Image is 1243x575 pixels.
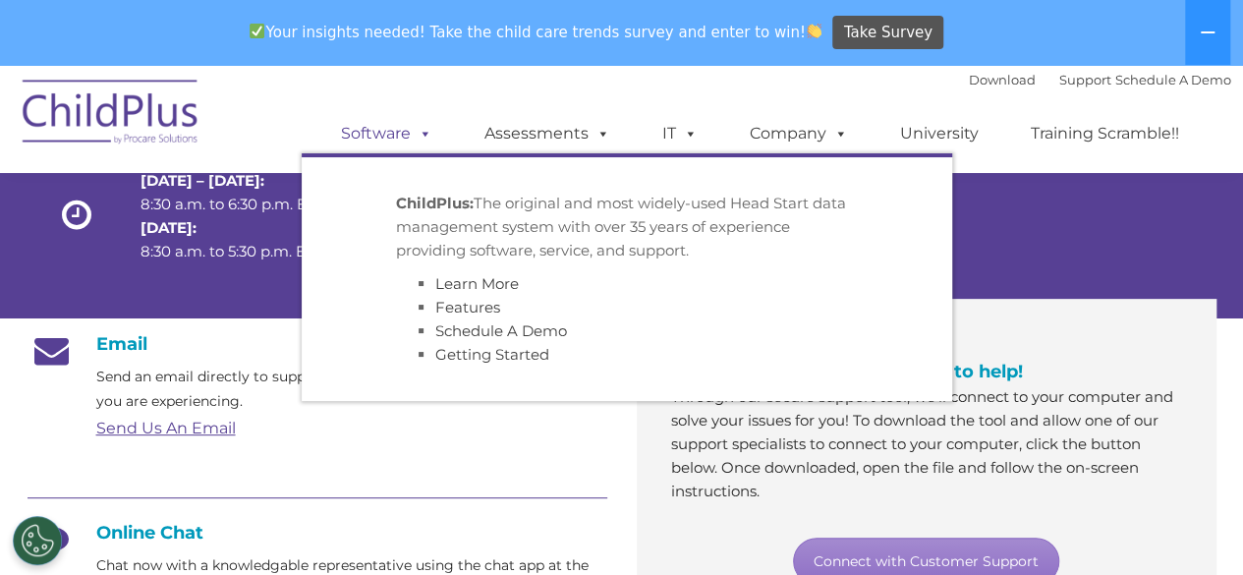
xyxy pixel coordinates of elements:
a: Training Scramble!! [1011,114,1199,153]
a: Company [730,114,868,153]
p: The original and most widely-used Head Start data management system with over 35 years of experie... [396,192,858,262]
a: Software [321,114,452,153]
a: Support [1059,72,1111,87]
strong: ChildPlus: [396,194,474,212]
img: ✅ [250,24,264,38]
font: | [969,72,1231,87]
a: Assessments [465,114,630,153]
a: Take Survey [832,16,943,50]
p: 8:30 a.m. to 6:30 p.m. ET 8:30 a.m. to 5:30 p.m. ET [141,169,349,263]
h4: Email [28,333,607,355]
p: Through our secure support tool, we’ll connect to your computer and solve your issues for you! To... [671,385,1182,503]
a: Schedule A Demo [1115,72,1231,87]
a: IT [643,114,717,153]
a: Download [969,72,1036,87]
img: 👏 [807,24,821,38]
strong: [DATE] – [DATE]: [141,171,264,190]
a: University [880,114,998,153]
button: Cookies Settings [13,516,62,565]
strong: [DATE]: [141,218,197,237]
img: ChildPlus by Procare Solutions [13,66,209,164]
a: Send Us An Email [96,419,236,437]
a: Schedule A Demo [435,321,567,340]
p: Send an email directly to support with details about the concern or issue you are experiencing. [96,365,607,414]
span: Take Survey [844,16,932,50]
a: Learn More [435,274,519,293]
a: Features [435,298,500,316]
span: Your insights needed! Take the child care trends survey and enter to win! [242,13,830,51]
h4: Online Chat [28,522,607,544]
a: Getting Started [435,345,549,364]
